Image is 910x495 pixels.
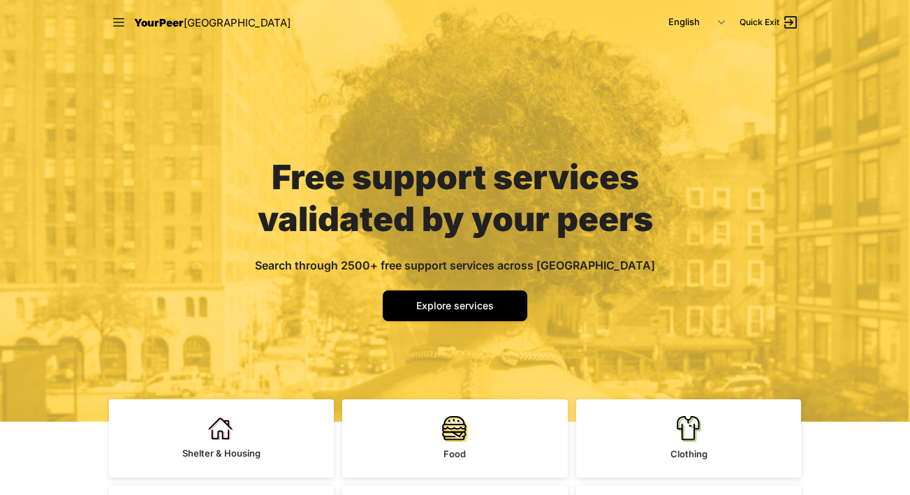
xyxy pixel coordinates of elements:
a: Clothing [576,399,802,478]
a: Shelter & Housing [109,399,335,478]
a: Quick Exit [740,14,799,31]
span: [GEOGRAPHIC_DATA] [184,16,291,29]
span: Search through 2500+ free support services across [GEOGRAPHIC_DATA] [255,258,655,272]
span: YourPeer [134,16,184,29]
span: Explore services [416,300,494,311]
span: Quick Exit [740,17,779,28]
span: Food [443,448,466,459]
a: Explore services [383,290,527,321]
a: YourPeer[GEOGRAPHIC_DATA] [134,14,291,31]
a: Food [342,399,568,478]
span: Free support services validated by your peers [258,156,653,239]
span: Clothing [670,448,707,459]
span: Shelter & Housing [182,448,260,459]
